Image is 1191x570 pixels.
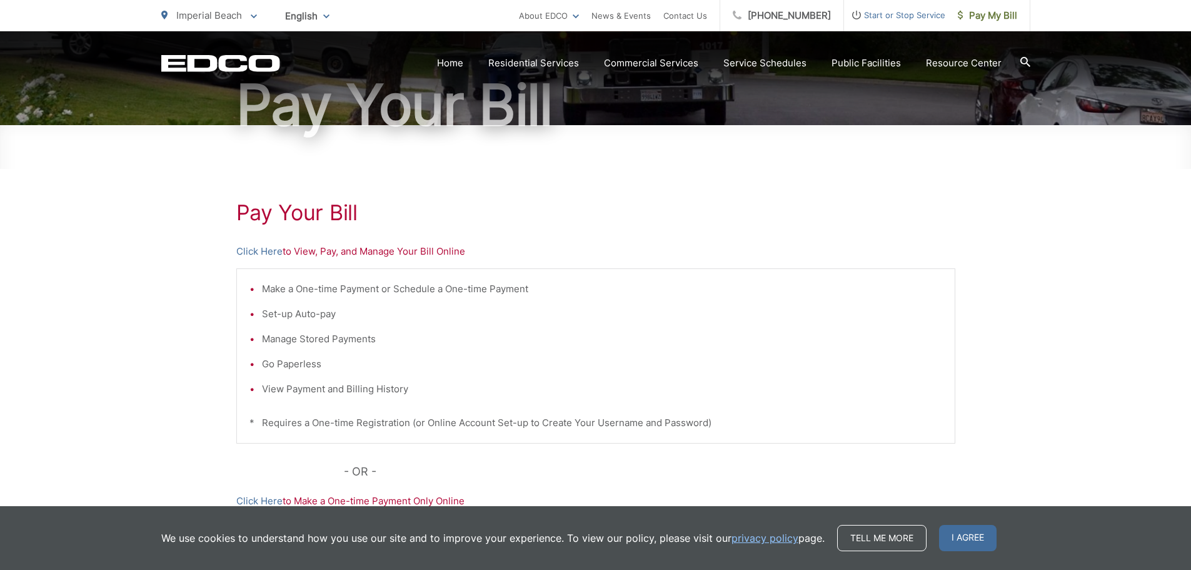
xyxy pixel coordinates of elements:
[939,525,997,551] span: I agree
[344,462,955,481] p: - OR -
[488,56,579,71] a: Residential Services
[591,8,651,23] a: News & Events
[161,54,280,72] a: EDCD logo. Return to the homepage.
[604,56,698,71] a: Commercial Services
[161,531,825,546] p: We use cookies to understand how you use our site and to improve your experience. To view our pol...
[663,8,707,23] a: Contact Us
[236,494,955,509] p: to Make a One-time Payment Only Online
[236,244,955,259] p: to View, Pay, and Manage Your Bill Online
[276,5,339,27] span: English
[519,8,579,23] a: About EDCO
[723,56,807,71] a: Service Schedules
[958,8,1017,23] span: Pay My Bill
[926,56,1002,71] a: Resource Center
[236,494,283,509] a: Click Here
[236,244,283,259] a: Click Here
[249,415,942,430] p: * Requires a One-time Registration (or Online Account Set-up to Create Your Username and Password)
[161,74,1030,136] h1: Pay Your Bill
[837,525,927,551] a: Tell me more
[262,332,942,347] li: Manage Stored Payments
[176,9,242,21] span: Imperial Beach
[262,357,942,372] li: Go Paperless
[262,282,942,297] li: Make a One-time Payment or Schedule a One-time Payment
[731,531,798,546] a: privacy policy
[437,56,463,71] a: Home
[236,200,955,225] h1: Pay Your Bill
[832,56,901,71] a: Public Facilities
[262,307,942,322] li: Set-up Auto-pay
[262,382,942,397] li: View Payment and Billing History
